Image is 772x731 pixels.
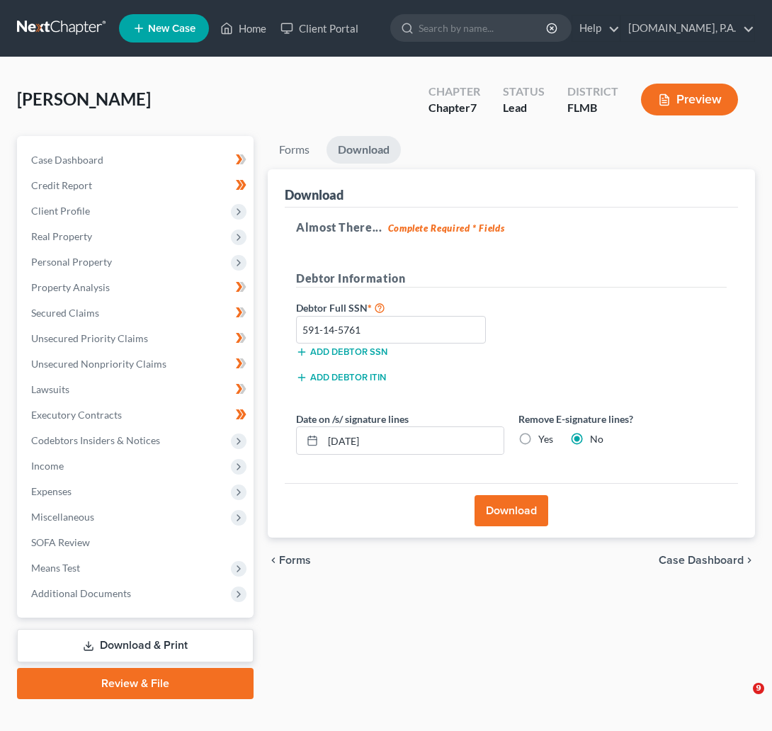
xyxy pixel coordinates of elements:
[31,154,103,166] span: Case Dashboard
[148,23,195,34] span: New Case
[296,346,387,358] button: Add debtor SSN
[470,101,477,114] span: 7
[268,555,279,566] i: chevron_left
[388,222,505,234] strong: Complete Required * Fields
[20,147,254,173] a: Case Dashboard
[503,100,545,116] div: Lead
[572,16,620,41] a: Help
[31,409,122,421] span: Executory Contracts
[20,326,254,351] a: Unsecured Priority Claims
[31,358,166,370] span: Unsecured Nonpriority Claims
[31,460,64,472] span: Income
[20,530,254,555] a: SOFA Review
[273,16,365,41] a: Client Portal
[213,16,273,41] a: Home
[31,485,72,497] span: Expenses
[753,683,764,694] span: 9
[31,536,90,548] span: SOFA Review
[20,377,254,402] a: Lawsuits
[567,84,618,100] div: District
[31,383,69,395] span: Lawsuits
[31,281,110,293] span: Property Analysis
[503,84,545,100] div: Status
[17,89,151,109] span: [PERSON_NAME]
[590,432,603,446] label: No
[659,555,755,566] a: Case Dashboard chevron_right
[296,219,727,236] h5: Almost There...
[31,511,94,523] span: Miscellaneous
[20,173,254,198] a: Credit Report
[428,84,480,100] div: Chapter
[296,372,386,383] button: Add debtor ITIN
[31,230,92,242] span: Real Property
[31,179,92,191] span: Credit Report
[323,427,504,454] input: MM/DD/YYYY
[31,205,90,217] span: Client Profile
[419,15,548,41] input: Search by name...
[20,275,254,300] a: Property Analysis
[31,434,160,446] span: Codebtors Insiders & Notices
[428,100,480,116] div: Chapter
[327,136,401,164] a: Download
[641,84,738,115] button: Preview
[296,316,486,344] input: XXX-XX-XXXX
[268,136,321,164] a: Forms
[475,495,548,526] button: Download
[621,16,754,41] a: [DOMAIN_NAME], P.A.
[17,629,254,662] a: Download & Print
[279,555,311,566] span: Forms
[31,587,131,599] span: Additional Documents
[31,562,80,574] span: Means Test
[659,555,744,566] span: Case Dashboard
[724,683,758,717] iframe: Intercom live chat
[567,100,618,116] div: FLMB
[538,432,553,446] label: Yes
[20,300,254,326] a: Secured Claims
[289,299,511,316] label: Debtor Full SSN
[31,256,112,268] span: Personal Property
[20,351,254,377] a: Unsecured Nonpriority Claims
[296,412,409,426] label: Date on /s/ signature lines
[296,270,727,288] h5: Debtor Information
[518,412,727,426] label: Remove E-signature lines?
[20,402,254,428] a: Executory Contracts
[17,668,254,699] a: Review & File
[31,332,148,344] span: Unsecured Priority Claims
[285,186,344,203] div: Download
[268,555,330,566] button: chevron_left Forms
[744,555,755,566] i: chevron_right
[31,307,99,319] span: Secured Claims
